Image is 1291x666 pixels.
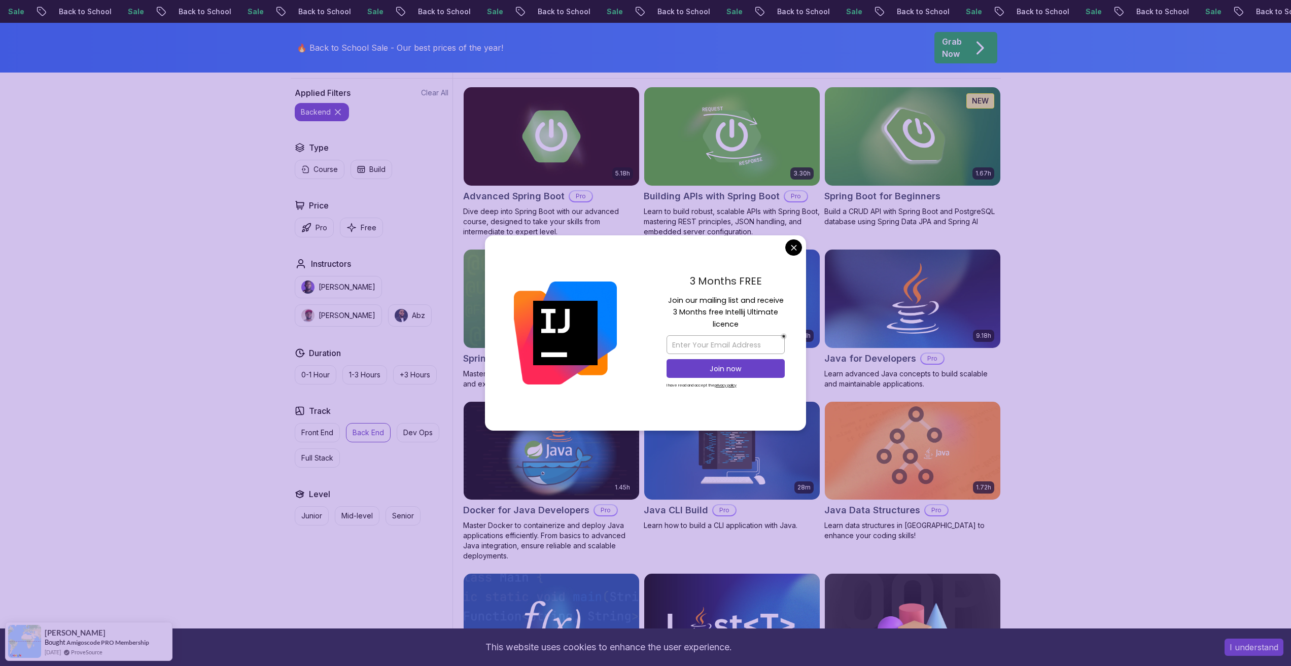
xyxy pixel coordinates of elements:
[463,249,640,389] a: Spring Data JPA card6.65hNEWSpring Data JPAProMaster database management, advanced querying, and ...
[644,189,780,203] h2: Building APIs with Spring Boot
[797,483,811,492] p: 28m
[825,87,1000,186] img: Spring Boot for Beginners card
[313,164,338,174] p: Course
[193,7,225,17] p: Sale
[615,169,630,178] p: 5.18h
[824,503,920,517] h2: Java Data Structures
[644,401,820,531] a: Java CLI Build card28mJava CLI BuildProLearn how to build a CLI application with Java.
[341,511,373,521] p: Mid-level
[351,160,392,179] button: Build
[825,250,1000,348] img: Java for Developers card
[397,423,439,442] button: Dev Ops
[615,483,630,492] p: 1.45h
[361,223,376,233] p: Free
[301,281,315,294] img: instructor img
[464,87,639,186] img: Advanced Spring Boot card
[388,304,432,327] button: instructor imgAbz
[295,506,329,525] button: Junior
[793,169,811,178] p: 3.30h
[403,428,433,438] p: Dev Ops
[1225,639,1283,656] button: Accept cookies
[825,402,1000,500] img: Java Data Structures card
[297,42,503,54] p: 🔥 Back to School Sale - Our best prices of the year!
[66,638,149,647] a: Amigoscode PRO Membership
[713,505,736,515] p: Pro
[295,160,344,179] button: Course
[463,520,640,561] p: Master Docker to containerize and deploy Java applications efficiently. From basics to advanced J...
[301,370,330,380] p: 0-1 Hour
[921,354,944,364] p: Pro
[570,191,592,201] p: Pro
[45,638,65,646] span: Bought
[392,511,414,521] p: Senior
[243,7,312,17] p: Back to School
[73,7,106,17] p: Sale
[463,352,536,366] h2: Spring Data JPA
[463,87,640,237] a: Advanced Spring Boot card5.18hAdvanced Spring BootProDive deep into Spring Boot with our advanced...
[342,365,387,384] button: 1-3 Hours
[925,505,948,515] p: Pro
[295,423,340,442] button: Front End
[1201,7,1270,17] p: Back to School
[975,169,991,178] p: 1.67h
[824,369,1001,389] p: Learn advanced Java concepts to build scalable and maintainable applications.
[8,625,41,658] img: provesource social proof notification image
[644,206,820,237] p: Learn to build robust, scalable APIs with Spring Boot, mastering REST principles, JSON handling, ...
[393,365,437,384] button: +3 Hours
[124,7,193,17] p: Back to School
[432,7,465,17] p: Sale
[785,191,807,201] p: Pro
[295,87,351,99] h2: Applied Filters
[301,511,322,521] p: Junior
[400,370,430,380] p: +3 Hours
[644,402,820,500] img: Java CLI Build card
[71,648,102,656] a: ProveSource
[644,503,708,517] h2: Java CLI Build
[644,87,820,237] a: Building APIs with Spring Boot card3.30hBuilding APIs with Spring BootProLearn to build robust, s...
[791,7,824,17] p: Sale
[301,107,331,117] p: backend
[824,249,1001,389] a: Java for Developers card9.18hJava for DevelopersProLearn advanced Java concepts to build scalable...
[4,7,73,17] p: Back to School
[421,88,448,98] p: Clear All
[672,7,704,17] p: Sale
[962,7,1031,17] p: Back to School
[301,428,333,438] p: Front End
[295,218,334,237] button: Pro
[463,401,640,562] a: Docker for Java Developers card1.45hDocker for Java DevelopersProMaster Docker to containerize an...
[319,310,375,321] p: [PERSON_NAME]
[1081,7,1150,17] p: Back to School
[644,520,820,531] p: Learn how to build a CLI application with Java.
[603,7,672,17] p: Back to School
[824,352,916,366] h2: Java for Developers
[309,488,330,500] h2: Level
[824,401,1001,541] a: Java Data Structures card1.72hJava Data StructuresProLearn data structures in [GEOGRAPHIC_DATA] t...
[722,7,791,17] p: Back to School
[319,282,375,292] p: [PERSON_NAME]
[301,309,315,322] img: instructor img
[45,628,106,637] span: [PERSON_NAME]
[463,189,565,203] h2: Advanced Spring Boot
[346,423,391,442] button: Back End
[976,483,991,492] p: 1.72h
[824,520,1001,541] p: Learn data structures in [GEOGRAPHIC_DATA] to enhance your coding skills!
[335,506,379,525] button: Mid-level
[483,7,552,17] p: Back to School
[295,365,336,384] button: 0-1 Hour
[972,96,989,106] p: NEW
[464,402,639,500] img: Docker for Java Developers card
[309,347,341,359] h2: Duration
[1031,7,1063,17] p: Sale
[842,7,911,17] p: Back to School
[644,87,820,186] img: Building APIs with Spring Boot card
[911,7,944,17] p: Sale
[340,218,383,237] button: Free
[295,103,349,121] button: backend
[316,223,327,233] p: Pro
[412,310,425,321] p: Abz
[363,7,432,17] p: Back to School
[349,370,380,380] p: 1-3 Hours
[8,636,1209,658] div: This website uses cookies to enhance the user experience.
[45,648,61,656] span: [DATE]
[295,448,340,468] button: Full Stack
